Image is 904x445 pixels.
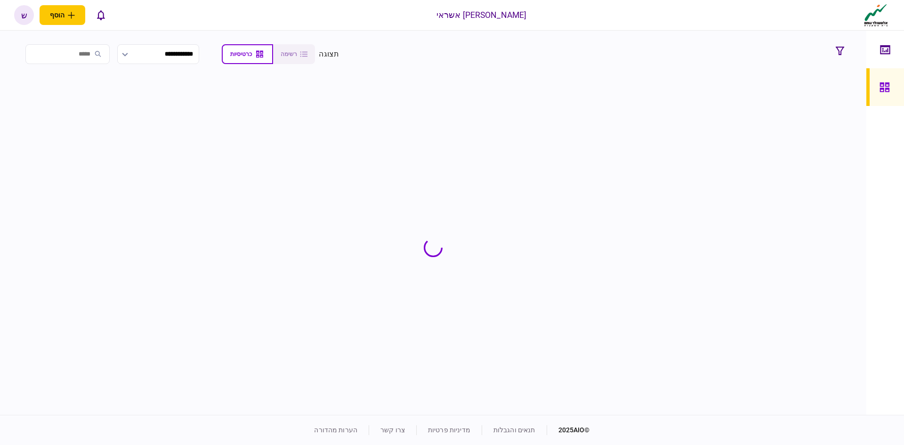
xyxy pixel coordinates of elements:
img: client company logo [862,3,890,27]
button: פתח תפריט להוספת לקוח [40,5,85,25]
div: תצוגה [319,49,339,60]
span: רשימה [281,51,297,57]
a: הערות מהדורה [314,426,357,434]
a: צרו קשר [380,426,405,434]
a: תנאים והגבלות [493,426,535,434]
div: [PERSON_NAME] אשראי [436,9,527,21]
a: מדיניות פרטיות [428,426,470,434]
button: רשימה [273,44,315,64]
button: פתח רשימת התראות [91,5,111,25]
span: כרטיסיות [230,51,252,57]
button: כרטיסיות [222,44,273,64]
button: ש [14,5,34,25]
div: © 2025 AIO [547,425,590,435]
